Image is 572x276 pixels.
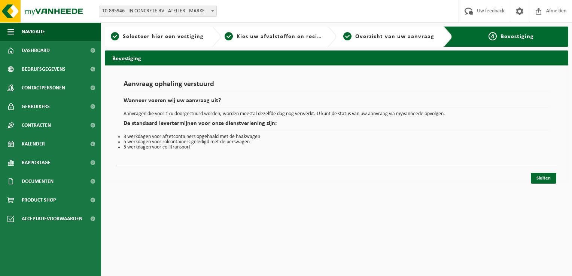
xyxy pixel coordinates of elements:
span: Overzicht van uw aanvraag [355,34,434,40]
span: Kies uw afvalstoffen en recipiënten [237,34,340,40]
span: 3 [343,32,352,40]
span: Bedrijfsgegevens [22,60,66,79]
span: Product Shop [22,191,56,209]
span: 1 [111,32,119,40]
li: 5 werkdagen voor collitransport [124,145,550,150]
li: 3 werkdagen voor afzetcontainers opgehaald met de haakwagen [124,134,550,139]
h2: Wanneer voeren wij uw aanvraag uit? [124,98,550,108]
a: 1Selecteer hier een vestiging [109,32,206,41]
span: Documenten [22,172,54,191]
span: Dashboard [22,41,50,60]
a: 3Overzicht van uw aanvraag [340,32,438,41]
span: Bevestiging [500,34,534,40]
span: 2 [225,32,233,40]
span: Contactpersonen [22,79,65,97]
span: Selecteer hier een vestiging [123,34,204,40]
span: Contracten [22,116,51,135]
span: Acceptatievoorwaarden [22,209,82,228]
a: 2Kies uw afvalstoffen en recipiënten [225,32,322,41]
h2: Bevestiging [105,50,568,65]
p: Aanvragen die voor 17u doorgestuurd worden, worden meestal dezelfde dag nog verwerkt. U kunt de s... [124,111,550,117]
h2: De standaard levertermijnen voor onze dienstverlening zijn: [124,120,550,131]
span: 10-895946 - IN CONCRETE BV - ATELIER - MARKE [99,6,216,16]
span: Rapportage [22,153,51,172]
li: 5 werkdagen voor rolcontainers geledigd met de perswagen [124,139,550,145]
span: Gebruikers [22,97,50,116]
span: Kalender [22,135,45,153]
span: Navigatie [22,22,45,41]
span: 4 [489,32,497,40]
h1: Aanvraag ophaling verstuurd [124,80,550,92]
span: 10-895946 - IN CONCRETE BV - ATELIER - MARKE [99,6,217,17]
a: Sluiten [531,173,556,184]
